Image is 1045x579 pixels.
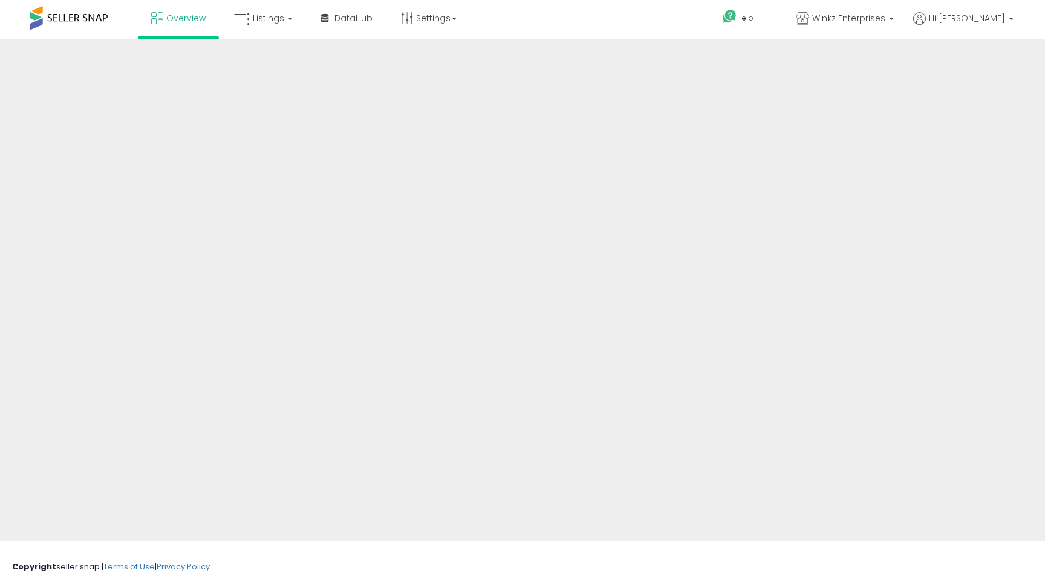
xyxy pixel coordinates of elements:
span: Overview [166,12,206,24]
span: Winkz Enterprises [812,12,885,24]
a: Hi [PERSON_NAME] [913,12,1014,36]
span: Listings [253,12,284,24]
span: DataHub [334,12,373,24]
span: Hi [PERSON_NAME] [929,12,1005,24]
span: Help [737,13,754,23]
i: Get Help [722,9,737,24]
